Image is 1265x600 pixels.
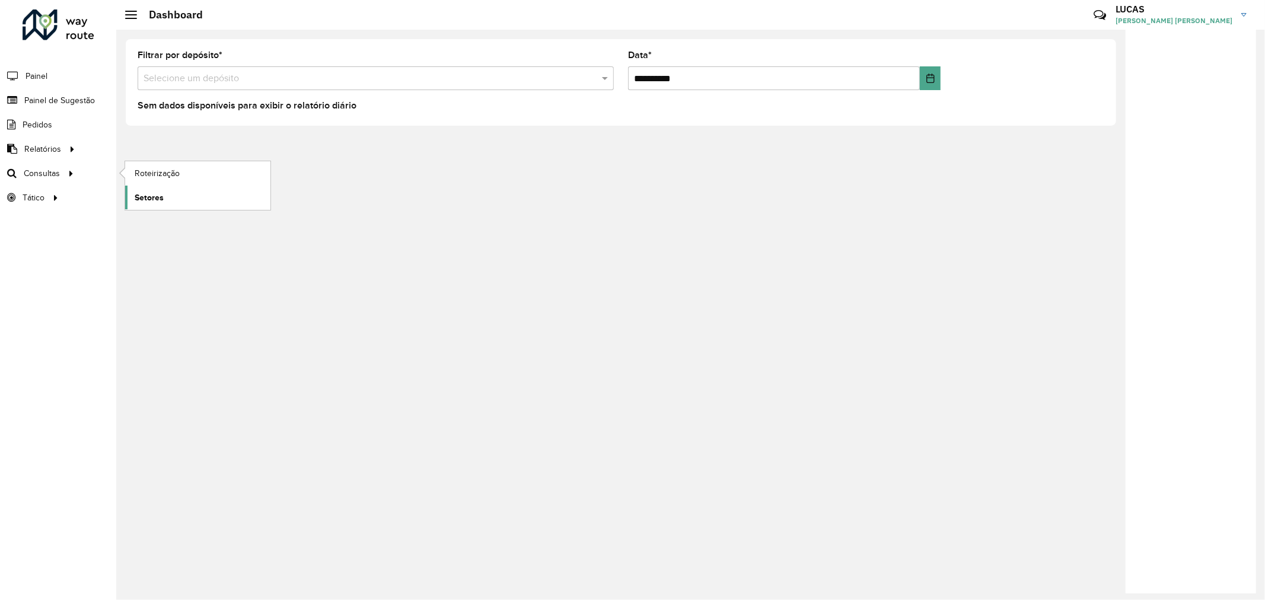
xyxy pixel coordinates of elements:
[138,98,356,113] label: Sem dados disponíveis para exibir o relatório diário
[23,192,44,204] span: Tático
[1116,15,1232,26] span: [PERSON_NAME] [PERSON_NAME]
[125,186,270,209] a: Setores
[135,192,164,204] span: Setores
[135,167,180,180] span: Roteirização
[920,66,941,90] button: Choose Date
[23,119,52,131] span: Pedidos
[628,48,652,62] label: Data
[1116,4,1232,15] h3: LUCAS
[24,167,60,180] span: Consultas
[24,94,95,107] span: Painel de Sugestão
[24,143,61,155] span: Relatórios
[125,161,270,185] a: Roteirização
[1087,2,1113,28] a: Contato Rápido
[26,70,47,82] span: Painel
[137,8,203,21] h2: Dashboard
[138,48,222,62] label: Filtrar por depósito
